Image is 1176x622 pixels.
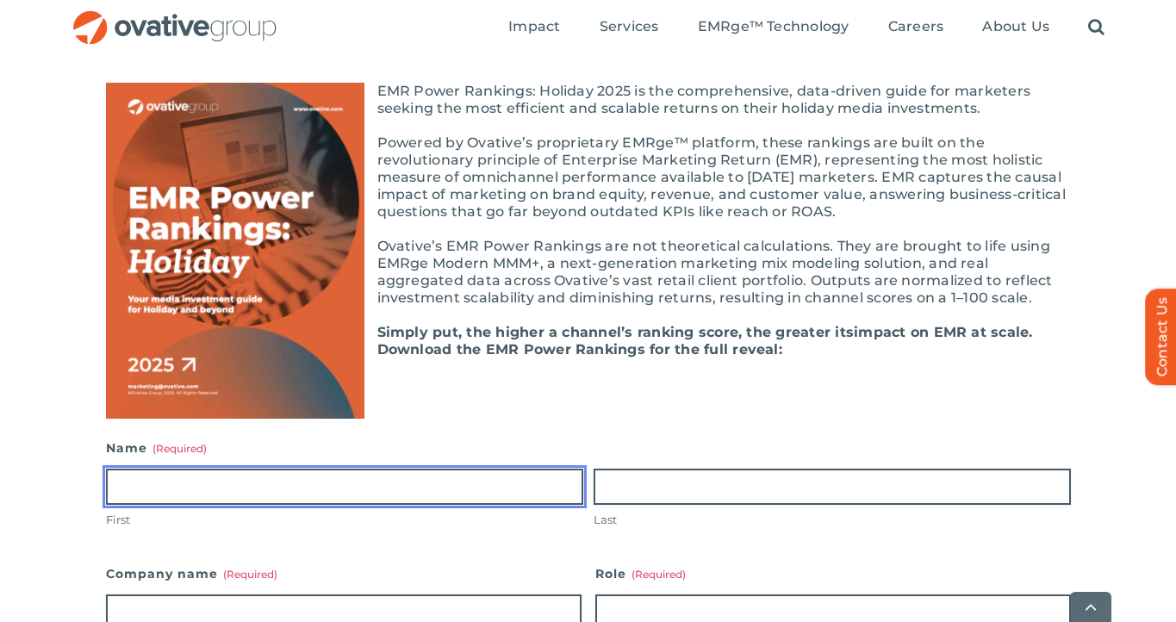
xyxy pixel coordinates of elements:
[106,134,1071,221] p: Powered by Ovative’s proprietary EMRge™ platform, these rankings are built on the revolutionary p...
[698,18,849,35] span: EMRge™ Technology
[106,83,1071,117] p: EMR Power Rankings: Holiday 2025 is the comprehensive, data-driven guide for marketers seeking th...
[223,568,277,581] span: (Required)
[698,18,849,37] a: EMRge™ Technology
[888,18,944,35] span: Careers
[377,324,855,340] b: Simply put, the higher a channel’s ranking score, the greater its
[888,18,944,37] a: Careers
[594,512,1071,528] label: Last
[508,18,560,35] span: Impact
[377,324,1033,358] b: impact on EMR at scale. Download the EMR Power Rankings for the full reveal:
[106,436,207,460] legend: Name
[595,562,1071,586] label: Role
[106,512,583,528] label: First
[106,238,1071,307] p: Ovative’s EMR Power Rankings are not theoretical calculations. They are brought to life using EMR...
[508,18,560,37] a: Impact
[982,18,1049,37] a: About Us
[982,18,1049,35] span: About Us
[632,568,686,581] span: (Required)
[152,442,207,455] span: (Required)
[600,18,659,35] span: Services
[1088,18,1104,37] a: Search
[72,9,278,25] a: OG_Full_horizontal_RGB
[600,18,659,37] a: Services
[106,562,582,586] label: Company name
